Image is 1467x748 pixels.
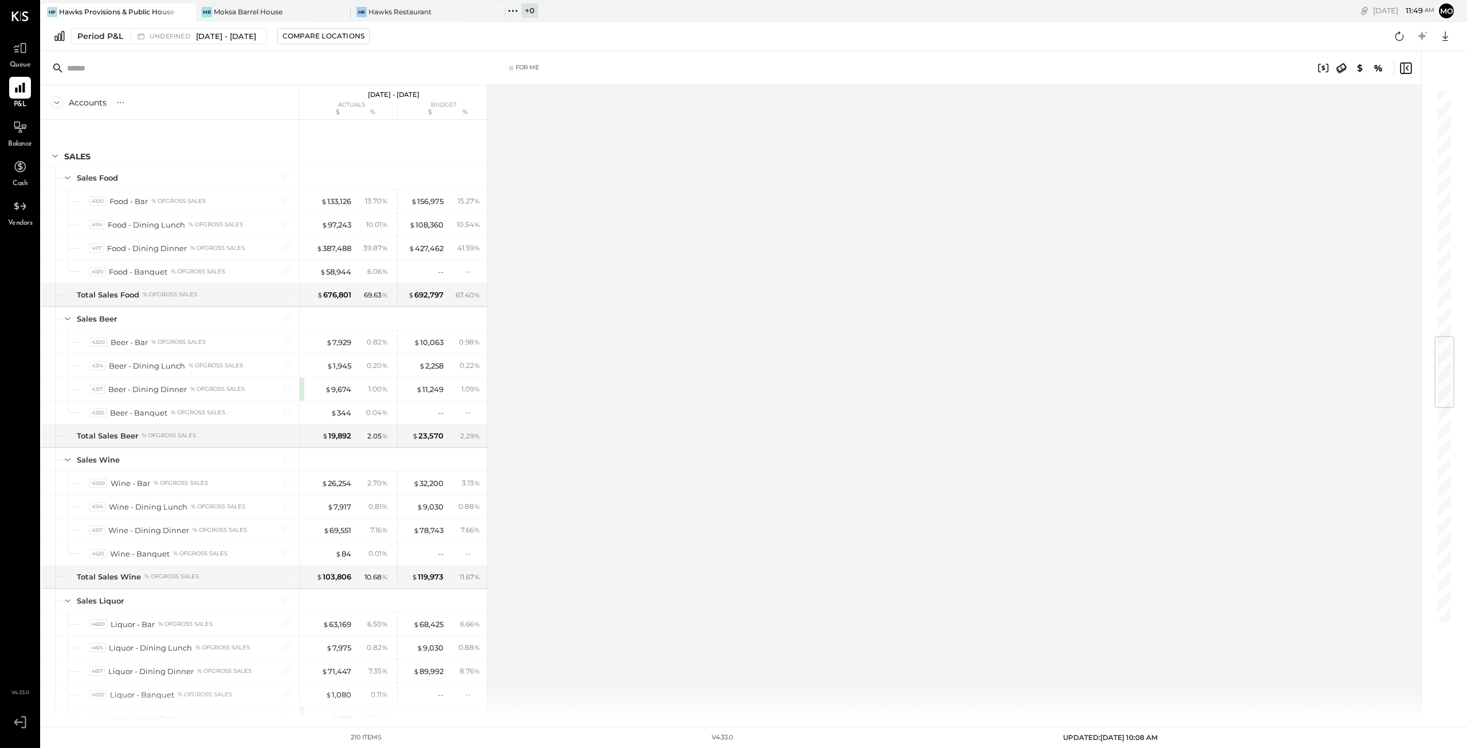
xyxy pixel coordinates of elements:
[109,196,148,207] div: Food - Bar
[109,267,167,277] div: Food - Banquet
[461,525,480,535] div: 7.66
[321,196,351,207] div: 133,126
[438,408,444,418] div: --
[300,102,386,108] div: actuals
[321,220,328,229] span: $
[320,267,351,277] div: 58,944
[325,690,332,699] span: $
[8,139,32,150] span: Balance
[321,478,351,489] div: 26,254
[354,108,391,117] div: %
[325,384,351,395] div: 9,674
[14,100,27,110] span: P&L
[417,643,423,652] span: $
[109,361,185,371] div: Beer - Dining Lunch
[438,713,444,724] div: --
[1373,5,1434,16] div: [DATE]
[367,267,388,277] div: 6.06
[411,197,417,206] span: $
[171,409,225,417] div: % of GROSS SALES
[366,220,388,230] div: 10.01
[109,643,192,653] div: Liquor - Dining Lunch
[413,620,419,629] span: $
[408,289,444,300] div: 692,797
[185,714,239,722] div: % of GROSS SALES
[474,384,480,393] span: %
[460,361,480,371] div: 0.22
[173,550,227,558] div: % of GROSS SALES
[364,290,388,300] div: 69.63
[1,116,40,150] a: Balance
[89,361,105,371] div: 4314
[332,714,338,723] span: $
[411,572,418,581] span: $
[327,361,351,371] div: 1,945
[474,666,480,675] span: %
[367,337,388,347] div: 0.82
[331,408,351,418] div: 344
[382,549,388,558] span: %
[109,502,187,512] div: Wine - Dining Lunch
[465,690,480,699] div: --
[111,619,155,630] div: Liquor - Bar
[416,384,444,395] div: 11,249
[77,571,141,582] div: Total Sales Wine
[1437,2,1456,20] button: mo
[351,733,382,742] div: 210 items
[1,37,40,71] a: Queue
[144,573,199,581] div: % of GROSS SALES
[458,643,480,653] div: 0.88
[409,243,444,254] div: 427,462
[317,290,323,299] span: $
[438,690,444,700] div: --
[195,644,250,652] div: % of GROSS SALES
[89,714,107,723] div: 4895
[461,384,480,394] div: 1.09
[446,108,484,117] div: %
[366,408,388,418] div: 0.04
[398,108,444,117] div: $
[190,244,245,252] div: % of GROSS SALES
[154,479,208,487] div: % of GROSS SALES
[382,666,388,675] span: %
[305,108,351,117] div: $
[474,619,480,628] span: %
[474,431,480,440] span: %
[322,430,351,441] div: 19,892
[409,244,415,253] span: $
[465,713,480,723] div: --
[316,243,351,254] div: 387,488
[474,337,480,346] span: %
[365,196,388,206] div: 13.70
[320,267,326,276] span: $
[382,243,388,252] span: %
[214,7,283,17] div: Moksa Barrel House
[412,431,418,440] span: $
[190,385,245,393] div: % of GROSS SALES
[382,690,388,699] span: %
[10,60,31,71] span: Queue
[411,196,444,207] div: 156,975
[89,338,107,347] div: 4300
[107,243,187,254] div: Food - Dining Dinner
[413,525,444,536] div: 78,743
[416,385,422,394] span: $
[327,502,334,511] span: $
[409,220,444,230] div: 108,360
[712,733,733,742] div: v 4.33.0
[456,290,480,300] div: 67.40
[382,290,388,299] span: %
[465,267,480,276] div: --
[108,525,189,536] div: Wine - Dining Dinner
[335,549,342,558] span: $
[413,479,419,488] span: $
[382,267,388,276] span: %
[474,525,480,534] span: %
[47,7,57,17] div: HP
[457,220,480,230] div: 10.54
[277,28,370,44] button: Compare Locations
[77,596,124,606] div: Sales Liquor
[465,408,480,417] div: --
[322,431,328,440] span: $
[151,338,206,346] div: % of GROSS SALES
